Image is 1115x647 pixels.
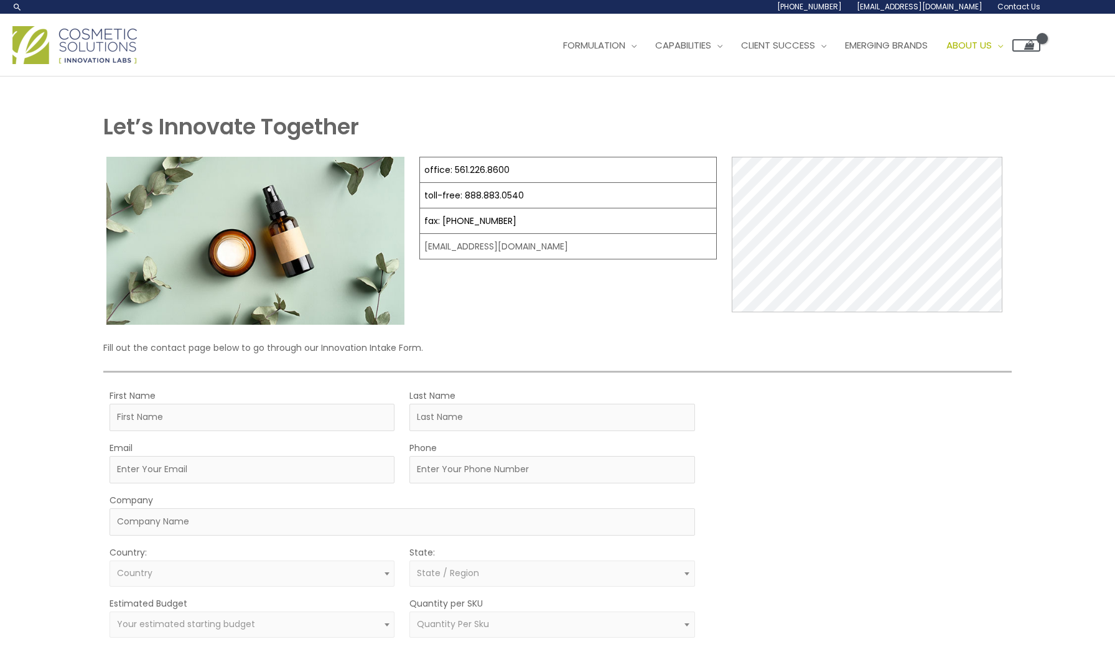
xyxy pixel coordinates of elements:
[110,544,147,561] label: Country:
[110,595,187,612] label: Estimated Budget
[997,1,1040,12] span: Contact Us
[12,2,22,12] a: Search icon link
[110,508,694,536] input: Company Name
[646,27,732,64] a: Capabilities
[845,39,928,52] span: Emerging Brands
[417,567,479,579] span: State / Region
[117,618,255,630] span: Your estimated starting budget
[857,1,982,12] span: [EMAIL_ADDRESS][DOMAIN_NAME]
[777,1,842,12] span: [PHONE_NUMBER]
[946,39,992,52] span: About Us
[937,27,1012,64] a: About Us
[409,595,483,612] label: Quantity per SKU
[12,26,137,64] img: Cosmetic Solutions Logo
[409,440,437,456] label: Phone
[424,215,516,227] a: fax: [PHONE_NUMBER]
[836,27,937,64] a: Emerging Brands
[110,492,153,508] label: Company
[424,189,524,202] a: toll-free: 888.883.0540
[424,164,510,176] a: office: 561.226.8600
[741,39,815,52] span: Client Success
[417,618,489,630] span: Quantity Per Sku
[117,567,152,579] span: Country
[409,544,435,561] label: State:
[409,456,694,483] input: Enter Your Phone Number
[544,27,1040,64] nav: Site Navigation
[110,388,156,404] label: First Name
[409,388,455,404] label: Last Name
[409,404,694,431] input: Last Name
[110,404,394,431] input: First Name
[110,456,394,483] input: Enter Your Email
[106,157,404,324] img: Contact page image for private label skincare manufacturer Cosmetic solutions shows a skin care b...
[1012,39,1040,52] a: View Shopping Cart, empty
[655,39,711,52] span: Capabilities
[419,234,716,259] td: [EMAIL_ADDRESS][DOMAIN_NAME]
[554,27,646,64] a: Formulation
[103,111,359,142] strong: Let’s Innovate Together
[563,39,625,52] span: Formulation
[110,440,133,456] label: Email
[103,340,1011,356] p: Fill out the contact page below to go through our Innovation Intake Form.
[732,27,836,64] a: Client Success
